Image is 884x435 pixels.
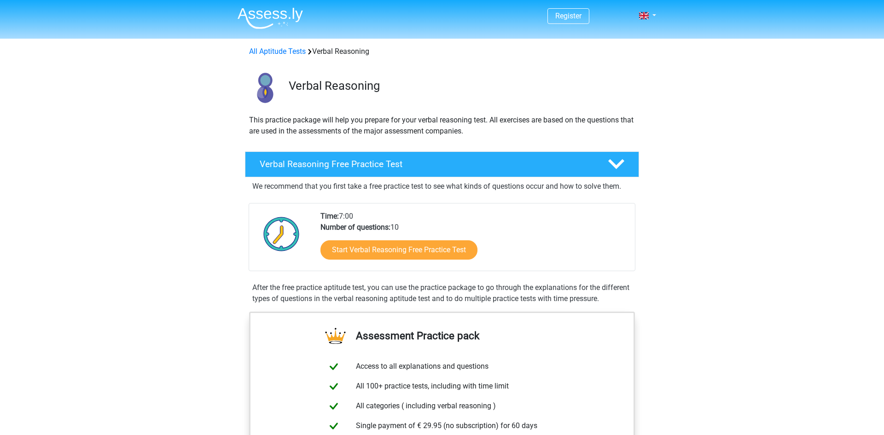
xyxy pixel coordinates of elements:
[320,240,477,260] a: Start Verbal Reasoning Free Practice Test
[320,223,390,232] b: Number of questions:
[289,79,632,93] h3: Verbal Reasoning
[249,282,635,304] div: After the free practice aptitude test, you can use the practice package to go through the explana...
[249,47,306,56] a: All Aptitude Tests
[241,151,643,177] a: Verbal Reasoning Free Practice Test
[238,7,303,29] img: Assessly
[314,211,634,271] div: 7:00 10
[260,159,593,169] h4: Verbal Reasoning Free Practice Test
[249,115,635,137] p: This practice package will help you prepare for your verbal reasoning test. All exercises are bas...
[252,181,632,192] p: We recommend that you first take a free practice test to see what kinds of questions occur and ho...
[245,46,639,57] div: Verbal Reasoning
[258,211,305,257] img: Clock
[555,12,582,20] a: Register
[320,212,339,220] b: Time:
[245,68,285,107] img: verbal reasoning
